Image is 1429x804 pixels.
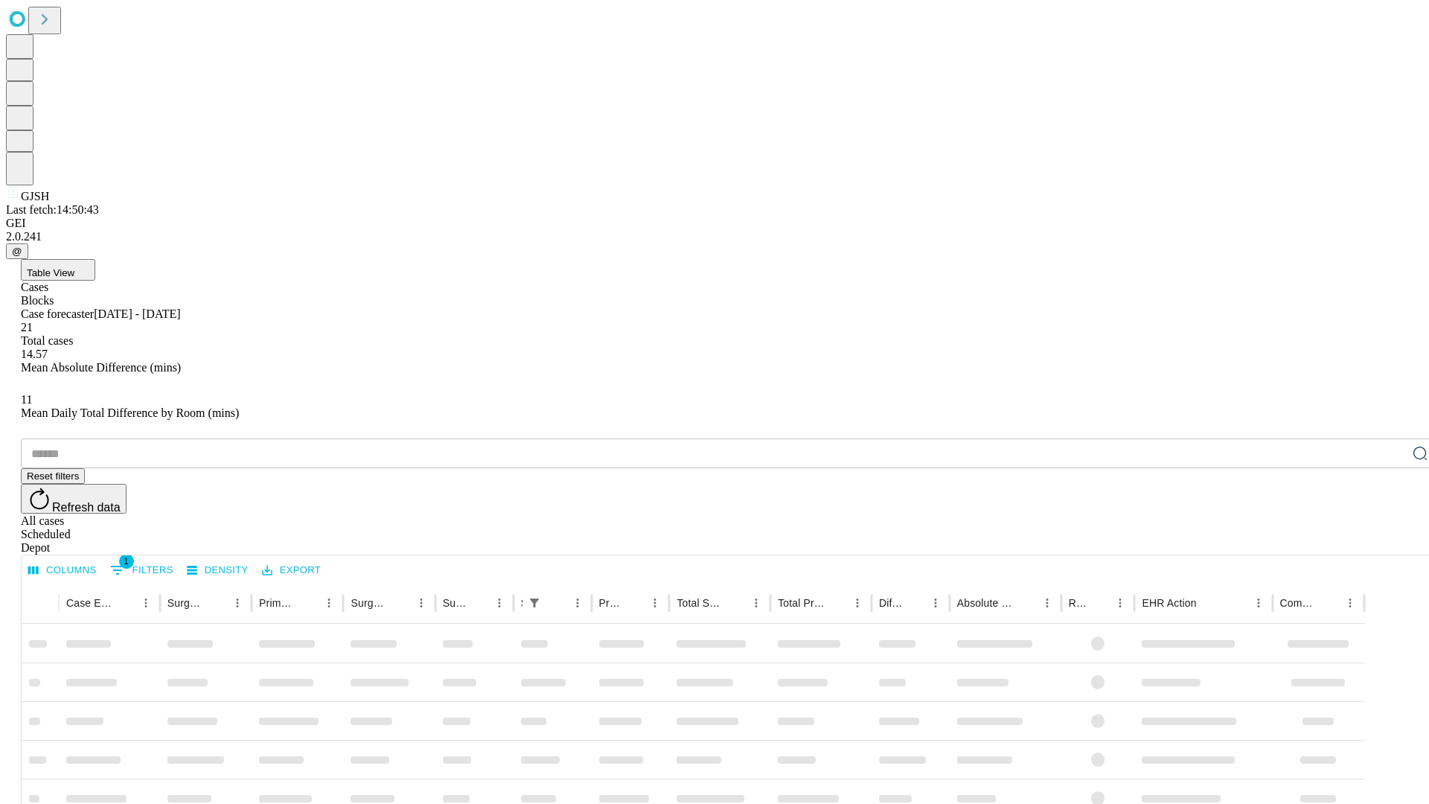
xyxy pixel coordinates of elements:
span: 11 [21,393,32,406]
button: Menu [925,593,946,613]
span: Last fetch: 14:50:43 [6,203,99,216]
button: Menu [847,593,868,613]
button: Select columns [25,559,100,582]
button: Sort [904,593,925,613]
button: Sort [624,593,645,613]
button: Sort [1089,593,1110,613]
button: Menu [135,593,156,613]
button: Sort [725,593,746,613]
button: Sort [546,593,567,613]
div: Total Predicted Duration [778,597,825,609]
button: Sort [115,593,135,613]
button: Sort [206,593,227,613]
span: Total cases [21,334,73,347]
button: Export [258,559,325,582]
button: Sort [390,593,411,613]
div: Case Epic Id [66,597,113,609]
button: Reset filters [21,468,85,484]
button: Table View [21,259,95,281]
button: Show filters [106,558,177,582]
button: Density [183,559,252,582]
span: Table View [27,267,74,278]
button: @ [6,243,28,259]
div: Surgery Date [443,597,467,609]
span: Mean Absolute Difference (mins) [21,361,181,374]
div: Predicted In Room Duration [599,597,623,609]
div: Absolute Difference [957,597,1014,609]
div: Primary Service [259,597,296,609]
div: Resolved in EHR [1069,597,1088,609]
div: GEI [6,217,1423,230]
span: Refresh data [52,501,121,514]
button: Refresh data [21,484,127,514]
button: Menu [319,593,339,613]
button: Menu [567,593,588,613]
div: Comments [1280,597,1317,609]
button: Menu [1340,593,1361,613]
button: Sort [1016,593,1037,613]
div: Surgeon Name [167,597,205,609]
div: EHR Action [1142,597,1196,609]
button: Sort [826,593,847,613]
button: Menu [746,593,767,613]
span: 14.57 [21,348,48,360]
span: Mean Daily Total Difference by Room (mins) [21,406,239,419]
button: Menu [1037,593,1058,613]
button: Menu [411,593,432,613]
div: Difference [879,597,903,609]
span: GJSH [21,190,49,202]
div: Total Scheduled Duration [677,597,723,609]
span: 21 [21,321,33,334]
div: 1 active filter [524,593,545,613]
span: 1 [119,554,134,569]
button: Sort [1319,593,1340,613]
button: Show filters [524,593,545,613]
span: @ [12,246,22,257]
div: Surgery Name [351,597,388,609]
span: [DATE] - [DATE] [94,307,180,320]
button: Menu [1110,593,1131,613]
button: Sort [298,593,319,613]
button: Sort [468,593,489,613]
button: Menu [645,593,665,613]
span: Case forecaster [21,307,94,320]
span: Reset filters [27,470,79,482]
div: Scheduled In Room Duration [521,597,522,609]
button: Menu [227,593,248,613]
button: Sort [1198,593,1219,613]
div: 2.0.241 [6,230,1423,243]
button: Menu [1248,593,1269,613]
button: Menu [489,593,510,613]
